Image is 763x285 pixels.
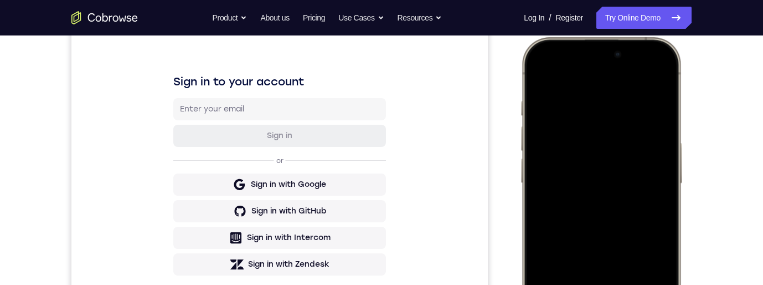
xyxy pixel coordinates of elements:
[180,208,255,219] div: Sign in with GitHub
[102,202,315,225] button: Sign in with GitHub
[179,181,255,192] div: Sign in with Google
[213,7,248,29] button: Product
[524,7,544,29] a: Log In
[549,11,551,24] span: /
[203,159,214,167] p: or
[109,106,308,117] input: Enter your email
[556,7,583,29] a: Register
[303,7,325,29] a: Pricing
[596,7,692,29] a: Try Online Demo
[102,176,315,198] button: Sign in with Google
[177,261,258,272] div: Sign in with Zendesk
[398,7,442,29] button: Resources
[102,76,315,91] h1: Sign in to your account
[102,127,315,149] button: Sign in
[260,7,289,29] a: About us
[176,235,259,246] div: Sign in with Intercom
[102,256,315,278] button: Sign in with Zendesk
[338,7,384,29] button: Use Cases
[102,229,315,251] button: Sign in with Intercom
[71,11,138,24] a: Go to the home page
